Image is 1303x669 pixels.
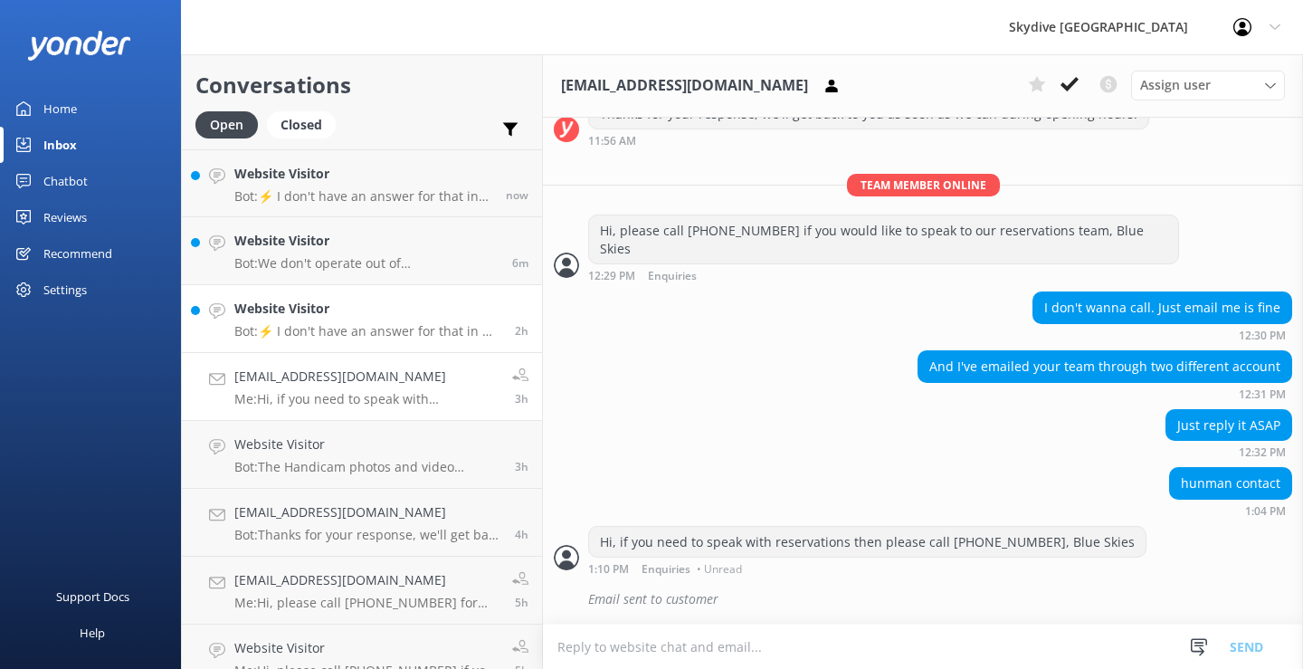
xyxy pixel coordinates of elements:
[195,68,528,102] h2: Conversations
[195,111,258,139] div: Open
[515,527,528,542] span: Sep 20 2025 11:20am (UTC +10:00) Australia/Brisbane
[182,489,542,557] a: [EMAIL_ADDRESS][DOMAIN_NAME]Bot:Thanks for your response, we'll get back to you as soon as we can...
[561,74,808,98] h3: [EMAIL_ADDRESS][DOMAIN_NAME]
[1170,468,1291,499] div: hunman contact
[515,323,528,339] span: Sep 20 2025 01:46pm (UTC +10:00) Australia/Brisbane
[43,91,77,127] div: Home
[43,163,88,199] div: Chatbot
[234,164,492,184] h4: Website Visitor
[234,502,501,522] h4: [EMAIL_ADDRESS][DOMAIN_NAME]
[1245,506,1286,517] strong: 1:04 PM
[234,570,499,590] h4: [EMAIL_ADDRESS][DOMAIN_NAME]
[589,215,1178,263] div: Hi, please call [PHONE_NUMBER] if you would like to speak to our reservations team, Blue Skies
[234,323,501,339] p: Bot: ⚡ I don't have an answer for that in my knowledge base. Please try and rephrase your questio...
[588,584,1292,615] div: Email sent to customer
[43,272,87,308] div: Settings
[182,149,542,217] a: Website VisitorBot:⚡ I don't have an answer for that in my knowledge base. Please try and rephras...
[234,188,492,205] p: Bot: ⚡ I don't have an answer for that in my knowledge base. Please try and rephrase your questio...
[1169,504,1292,517] div: Sep 20 2025 01:04pm (UTC +10:00) Australia/Brisbane
[234,231,499,251] h4: Website Visitor
[195,114,267,134] a: Open
[234,527,501,543] p: Bot: Thanks for your response, we'll get back to you as soon as we can during opening hours.
[918,387,1292,400] div: Sep 20 2025 12:31pm (UTC +10:00) Australia/Brisbane
[589,527,1146,558] div: Hi, if you need to speak with reservations then please call [PHONE_NUMBER], Blue Skies
[1131,71,1285,100] div: Assign User
[43,127,77,163] div: Inbox
[515,595,528,610] span: Sep 20 2025 11:05am (UTC +10:00) Australia/Brisbane
[588,562,1146,575] div: Sep 20 2025 01:10pm (UTC +10:00) Australia/Brisbane
[1166,410,1291,441] div: Just reply it ASAP
[267,114,345,134] a: Closed
[267,111,336,139] div: Closed
[1032,329,1292,341] div: Sep 20 2025 12:30pm (UTC +10:00) Australia/Brisbane
[27,31,131,61] img: yonder-white-logo.png
[234,638,499,658] h4: Website Visitor
[80,615,105,651] div: Help
[515,391,528,406] span: Sep 20 2025 01:10pm (UTC +10:00) Australia/Brisbane
[588,271,635,282] strong: 12:29 PM
[918,351,1291,382] div: And I've emailed your team through two different account
[1140,75,1211,95] span: Assign user
[1239,447,1286,458] strong: 12:32 PM
[234,367,499,387] h4: [EMAIL_ADDRESS][DOMAIN_NAME]
[1239,389,1286,400] strong: 12:31 PM
[588,564,629,575] strong: 1:10 PM
[43,199,87,235] div: Reviews
[512,255,528,271] span: Sep 20 2025 04:11pm (UTC +10:00) Australia/Brisbane
[43,235,112,272] div: Recommend
[234,299,501,319] h4: Website Visitor
[234,595,499,611] p: Me: Hi, please call [PHONE_NUMBER] for any information regarding weather and Skdiving, Blue Skies
[847,174,1000,196] span: Team member online
[1165,445,1292,458] div: Sep 20 2025 12:32pm (UTC +10:00) Australia/Brisbane
[1033,292,1291,323] div: I don't wanna call. Just email me is fine
[234,255,499,272] p: Bot: We don't operate out of [GEOGRAPHIC_DATA], but our closest location is [PERSON_NAME][GEOGRAP...
[515,459,528,474] span: Sep 20 2025 12:50pm (UTC +10:00) Australia/Brisbane
[588,136,636,147] strong: 11:56 AM
[588,269,1179,282] div: Sep 20 2025 12:29pm (UTC +10:00) Australia/Brisbane
[182,421,542,489] a: Website VisitorBot:The Handicam photos and video package costs $179 per person. If you prefer jus...
[234,435,501,454] h4: Website Visitor
[234,391,499,407] p: Me: Hi, if you need to speak with reservations then please call [PHONE_NUMBER], Blue Skies
[234,459,501,475] p: Bot: The Handicam photos and video package costs $179 per person. If you prefer just the Handicam...
[642,564,690,575] span: Enquiries
[648,271,697,282] span: Enquiries
[554,584,1292,615] div: 2025-09-20T03:14:22.226
[588,134,1149,147] div: Sep 20 2025 11:56am (UTC +10:00) Australia/Brisbane
[182,353,542,421] a: [EMAIL_ADDRESS][DOMAIN_NAME]Me:Hi, if you need to speak with reservations then please call [PHONE...
[182,285,542,353] a: Website VisitorBot:⚡ I don't have an answer for that in my knowledge base. Please try and rephras...
[182,557,542,625] a: [EMAIL_ADDRESS][DOMAIN_NAME]Me:Hi, please call [PHONE_NUMBER] for any information regarding weath...
[1239,330,1286,341] strong: 12:30 PM
[506,187,528,203] span: Sep 20 2025 04:17pm (UTC +10:00) Australia/Brisbane
[56,578,129,615] div: Support Docs
[697,564,742,575] span: • Unread
[182,217,542,285] a: Website VisitorBot:We don't operate out of [GEOGRAPHIC_DATA], but our closest location is [PERSON...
